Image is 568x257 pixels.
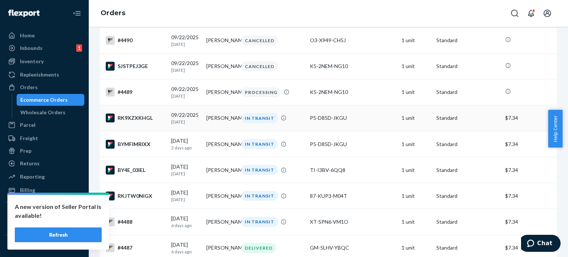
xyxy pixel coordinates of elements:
[4,30,84,41] a: Home
[171,85,200,99] div: 09/22/2025
[310,62,395,70] div: K5-2NEM-NG10
[399,105,434,131] td: 1 unit
[8,10,40,17] img: Flexport logo
[20,96,68,104] div: Ecommerce Orders
[101,9,125,17] a: Orders
[95,3,131,24] ol: breadcrumbs
[203,157,239,183] td: [PERSON_NAME]
[399,27,434,53] td: 1 unit
[399,79,434,105] td: 1 unit
[436,141,499,148] p: Standard
[4,145,84,157] a: Prep
[17,106,85,118] a: Wholesale Orders
[436,62,499,70] p: Standard
[20,186,35,194] div: Billing
[310,166,395,174] div: TI-I3BV-6QQ8
[4,132,84,144] a: Freight
[203,79,239,105] td: [PERSON_NAME]
[436,218,499,226] p: Standard
[106,114,165,122] div: RK9XZXKHGL
[76,44,82,52] div: 1
[507,6,522,21] button: Open Search Box
[171,215,200,229] div: [DATE]
[241,61,278,71] div: CANCELLED
[310,192,395,200] div: 87-KUP3-M04T
[17,94,85,106] a: Ecommerce Orders
[106,62,165,71] div: SJSTPEJ3GE
[548,110,562,148] button: Help Center
[4,208,84,220] button: Integrations
[171,241,200,255] div: [DATE]
[20,147,31,155] div: Prep
[20,44,43,52] div: Inbounds
[203,209,239,235] td: [PERSON_NAME]
[171,222,200,229] p: 6 days ago
[399,183,434,209] td: 1 unit
[171,163,200,177] div: [DATE]
[20,58,44,65] div: Inventory
[540,6,555,21] button: Open account menu
[4,69,84,81] a: Replenishments
[241,217,278,227] div: IN TRANSIT
[171,34,200,47] div: 09/22/2025
[4,158,84,169] a: Returns
[436,88,499,96] p: Standard
[106,36,165,45] div: #4490
[4,81,84,93] a: Orders
[171,137,200,151] div: [DATE]
[524,6,538,21] button: Open notifications
[502,131,557,157] td: $7.34
[241,243,276,253] div: DELIVERED
[203,183,239,209] td: [PERSON_NAME]
[310,37,395,44] div: O3-X949-CH5J
[106,88,165,97] div: #4489
[106,243,165,252] div: #4487
[171,248,200,255] p: 6 days ago
[203,53,239,79] td: [PERSON_NAME]
[4,119,84,131] a: Parcel
[20,84,38,91] div: Orders
[171,111,200,125] div: 09/22/2025
[4,241,84,253] button: Fast Tags
[241,87,281,97] div: PROCESSING
[241,165,278,175] div: IN TRANSIT
[203,27,239,53] td: [PERSON_NAME]
[20,135,38,142] div: Freight
[106,217,165,226] div: #4488
[20,71,59,78] div: Replenishments
[399,53,434,79] td: 1 unit
[310,114,395,122] div: P5-D85D-JKGU
[15,227,102,242] button: Refresh
[502,105,557,131] td: $7.34
[171,145,200,151] p: 2 days ago
[241,113,278,123] div: IN TRANSIT
[203,131,239,157] td: [PERSON_NAME]
[436,244,499,251] p: Standard
[502,157,557,183] td: $7.34
[20,160,40,167] div: Returns
[171,93,200,99] p: [DATE]
[310,218,395,226] div: XT-SPN6-VM1O
[171,189,200,203] div: [DATE]
[4,171,84,183] a: Reporting
[20,109,65,116] div: Wholesale Orders
[171,170,200,177] p: [DATE]
[20,121,35,129] div: Parcel
[171,196,200,203] p: [DATE]
[4,184,84,196] a: Billing
[521,235,561,253] iframe: To enrich screen reader interactions, please activate Accessibility in Grammarly extension settings
[241,35,278,45] div: CANCELLED
[4,42,84,54] a: Inbounds1
[436,37,499,44] p: Standard
[4,223,84,232] a: Add Integration
[15,202,102,220] p: A new version of Seller Portal is available!
[502,183,557,209] td: $7.34
[310,141,395,148] div: P5-D85D-JKGU
[436,192,499,200] p: Standard
[436,166,499,174] p: Standard
[241,139,278,149] div: IN TRANSIT
[399,131,434,157] td: 1 unit
[171,41,200,47] p: [DATE]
